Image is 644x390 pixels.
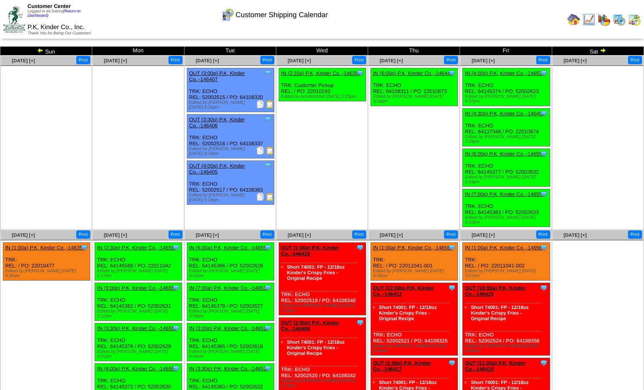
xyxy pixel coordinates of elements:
[256,193,264,201] img: Packing Slip
[444,56,458,64] button: Print
[373,269,458,278] div: Edited by [PERSON_NAME] [DATE] 3:06pm
[266,146,274,154] img: Bill of Lading
[288,232,311,238] a: [DATE] [+]
[196,58,219,63] a: [DATE] [+]
[567,13,580,26] img: home.gif
[264,162,272,170] img: Tooltip
[276,47,368,55] td: Wed
[281,94,366,99] div: Edited by Acederstrom [DATE] 2:25pm
[37,47,44,53] img: arrowleft.gif
[97,325,177,331] a: IN (3:30p) P.K, Kinder Co.,-146552
[613,13,626,26] img: calendarprod.gif
[266,193,274,201] img: Bill of Lading
[465,111,545,117] a: IN (4:30p) P.K, Kinder Co.,-146492
[189,163,245,175] a: OUT (4:00p) P.K, Kinder Co.,-146405
[373,94,458,104] div: Edited by [PERSON_NAME] [DATE] 3:18pm
[189,245,269,251] a: IN (6:00a) P.K, Kinder Co.,-146551
[444,230,458,239] button: Print
[95,323,182,361] div: TRK: ECHO REL: 64145376 / PO: 52002629
[448,69,456,77] img: Tooltip
[540,150,548,158] img: Tooltip
[448,284,456,292] img: Tooltip
[472,232,495,238] a: [DATE] [+]
[264,69,272,77] img: Tooltip
[628,56,642,64] button: Print
[76,230,90,239] button: Print
[168,230,182,239] button: Print
[540,359,548,367] img: Tooltip
[187,115,274,158] div: TRK: ECHO REL: 52002516 / PO: 64108337
[471,305,529,321] a: Short 74001: FP - 12/18oz Kinder's Crispy Fries - Original Recipe
[465,360,525,372] a: OUT (11:00a) P.K, Kinder Co.,-146410
[463,189,550,227] div: TRK: ECHO REL: 64145383 / PO: 52002633
[189,100,274,110] div: Edited by [PERSON_NAME] [DATE] 4:20pm
[264,324,272,332] img: Tooltip
[281,70,361,76] a: IN (2:15p) P.K, Kinder Co.,-146355
[28,3,71,9] span: Customer Center
[189,269,274,278] div: Edited by [PERSON_NAME] [DATE] 4:03pm
[600,47,606,53] img: arrowright.gif
[12,232,35,238] a: [DATE] [+]
[279,243,366,315] div: TRK: ECHO REL: 52002519 / PO: 64108340
[28,9,81,18] span: Logged in as Sstory
[463,243,550,281] div: TRK: REL: / PO: 22011041-002
[187,243,274,281] div: TRK: ECHO REL: 64145366 / PO: 52002628
[5,269,90,278] div: Edited by [PERSON_NAME] [DATE] 9:30pm
[465,151,545,157] a: IN (6:00p) P.K, Kinder Co.,-146556
[266,100,274,108] img: Bill of Lading
[463,68,550,106] div: TRK: ECHO REL: 64145374 / PO: 52002623
[264,284,272,292] img: Tooltip
[97,245,177,251] a: IN (2:30p) P.K, Kinder Co.,-146597
[221,8,234,21] img: calendarcustomer.gif
[104,58,127,63] a: [DATE] [+]
[465,269,549,278] div: Edited by [PERSON_NAME] [DATE] 3:07pm
[368,47,460,55] td: Thu
[288,58,311,63] a: [DATE] [+]
[463,149,550,187] div: TRK: ECHO REL: 64145377 / PO: 52002632
[189,309,274,319] div: Edited by [PERSON_NAME] [DATE] 3:59pm
[12,58,35,63] span: [DATE] [+]
[189,70,245,82] a: OUT (3:00p) P.K, Kinder Co.,-146407
[189,117,245,129] a: OUT (3:30p) P.K, Kinder Co.,-146406
[281,378,366,388] div: Edited by [PERSON_NAME] [DATE] 2:13pm
[380,232,403,238] a: [DATE] [+]
[287,339,345,356] a: Short 74001: FP - 12/18oz Kinder's Crispy Fries - Original Recipe
[448,359,456,367] img: Tooltip
[563,58,587,63] span: [DATE] [+]
[371,243,458,281] div: TRK: REL: / PO: 22011041-001
[281,320,339,332] a: OUT (2:00p) P.K, Kinder Co.,-146408
[97,349,182,359] div: Edited by [PERSON_NAME] [DATE] 4:01pm
[281,245,339,257] a: OUT (1:00p) P.K, Kinder Co.,-146418
[373,70,453,76] a: IN (6:00p) P.K, Kinder Co.,-146446
[563,232,587,238] a: [DATE] [+]
[463,283,550,356] div: TRK: ECHO REL: 52002524 / PO: 64108356
[380,58,403,63] span: [DATE] [+]
[552,47,644,55] td: Sat
[598,13,610,26] img: graph.gif
[540,244,548,251] img: Tooltip
[379,305,437,321] a: Short 74001: FP - 12/18oz Kinder's Crispy Fries - Original Recipe
[196,232,219,238] span: [DATE] [+]
[356,319,364,327] img: Tooltip
[0,47,92,55] td: Sun
[536,230,550,239] button: Print
[187,161,274,205] div: TRK: ECHO REL: 52002517 / PO: 64108363
[465,215,549,225] div: Edited by [PERSON_NAME] [DATE] 3:10pm
[189,193,274,202] div: Edited by [PERSON_NAME] [DATE] 4:19pm
[187,283,274,321] div: TRK: ECHO REL: 64145378 / PO: 52002627
[76,56,90,64] button: Print
[97,366,177,372] a: IN (4:00p) P.K, Kinder Co.,-146554
[80,244,88,251] img: Tooltip
[28,31,91,36] span: Thank You for Being Our Customer!
[472,58,495,63] span: [DATE] [+]
[97,285,177,291] a: IN (3:00p) P.K, Kinder Co.,-146555
[371,68,458,106] div: TRK: ECHO REL: 64108311 / PO: 22010873
[189,325,269,331] a: IN (3:00p) P.K, Kinder Co.,-146525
